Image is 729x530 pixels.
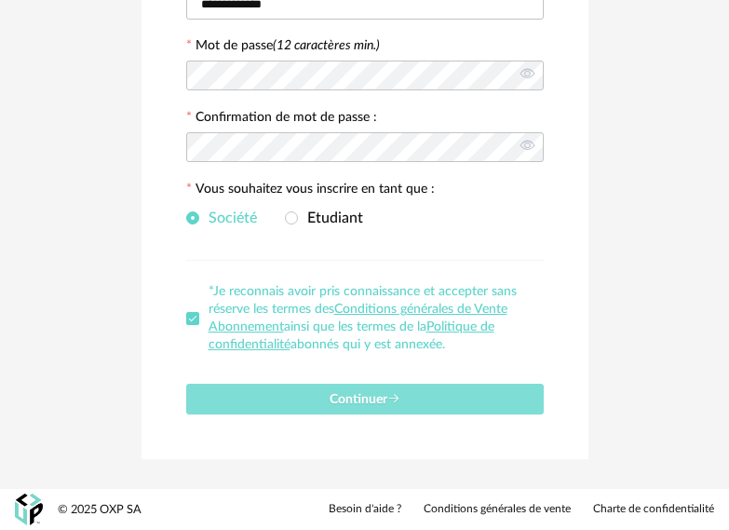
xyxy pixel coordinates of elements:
label: Confirmation de mot de passe : [186,111,377,128]
label: Vous souhaitez vous inscrire en tant que : [186,183,435,199]
i: (12 caractères min.) [273,39,380,52]
a: Besoin d'aide ? [329,502,401,517]
a: Conditions générales de Vente Abonnement [209,303,507,333]
button: Continuer [186,384,544,414]
span: *Je reconnais avoir pris connaissance et accepter sans réserve les termes des ainsi que les terme... [209,285,517,351]
span: Continuer [330,393,400,406]
img: OXP [15,494,43,526]
span: Société [199,211,257,225]
div: © 2025 OXP SA [58,502,142,518]
label: Mot de passe [196,39,380,52]
span: Etudiant [298,211,363,225]
a: Charte de confidentialité [593,502,714,517]
a: Politique de confidentialité [209,320,494,351]
a: Conditions générales de vente [424,502,571,517]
